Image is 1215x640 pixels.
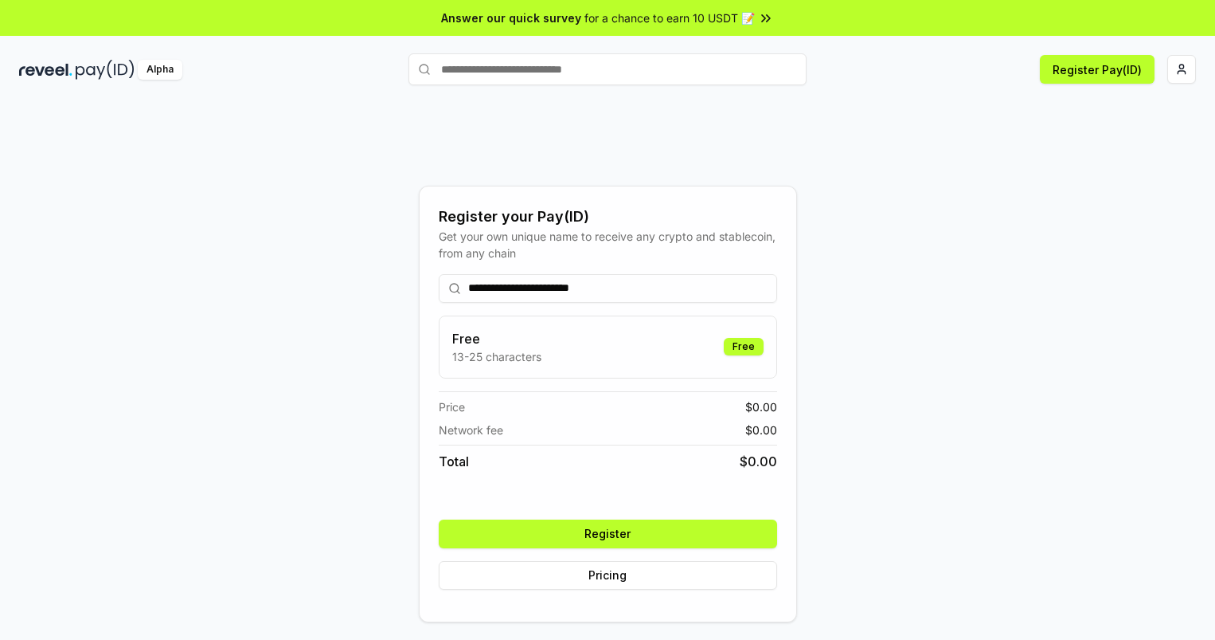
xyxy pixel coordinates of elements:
[452,329,541,348] h3: Free
[439,561,777,590] button: Pricing
[439,520,777,548] button: Register
[584,10,755,26] span: for a chance to earn 10 USDT 📝
[1040,55,1154,84] button: Register Pay(ID)
[76,60,135,80] img: pay_id
[441,10,581,26] span: Answer our quick survey
[439,422,503,438] span: Network fee
[724,338,764,355] div: Free
[439,452,469,471] span: Total
[745,399,777,415] span: $ 0.00
[439,206,777,228] div: Register your Pay(ID)
[740,452,777,471] span: $ 0.00
[452,348,541,365] p: 13-25 characters
[138,60,182,80] div: Alpha
[439,228,777,261] div: Get your own unique name to receive any crypto and stablecoin, from any chain
[439,399,465,415] span: Price
[19,60,72,80] img: reveel_dark
[745,422,777,438] span: $ 0.00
